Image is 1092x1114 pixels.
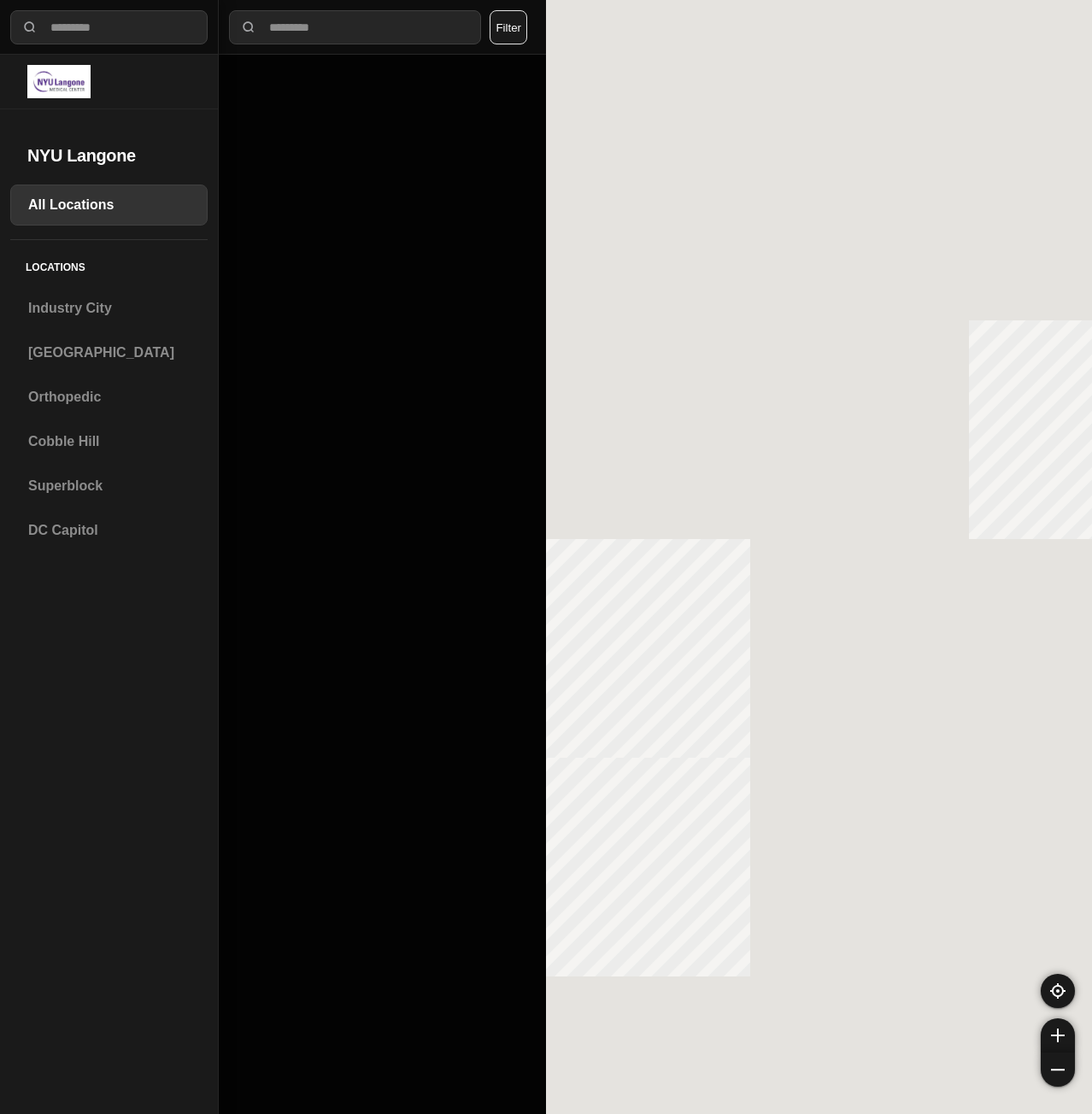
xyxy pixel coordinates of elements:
[28,195,190,215] h3: All Locations
[1041,1018,1075,1052] button: zoom-in
[10,510,208,551] a: DC Capitol
[10,377,208,418] a: Orthopedic
[28,476,190,496] h3: Superblock
[1050,983,1066,999] img: recenter
[28,520,190,541] h3: DC Capitol
[1051,1063,1065,1076] img: zoom-out
[1051,1029,1065,1042] img: zoom-in
[10,332,208,373] a: [GEOGRAPHIC_DATA]
[28,298,190,319] h3: Industry City
[240,19,257,36] img: search
[28,431,190,452] h3: Cobble Hill
[10,466,208,507] a: Superblock
[10,421,208,462] a: Cobble Hill
[1041,974,1075,1008] button: recenter
[28,343,190,363] h3: [GEOGRAPHIC_DATA]
[21,19,38,36] img: search
[27,65,91,98] img: logo
[1041,1052,1075,1087] button: zoom-out
[490,10,527,44] button: Filter
[10,185,208,226] a: All Locations
[10,288,208,329] a: Industry City
[27,144,191,167] h2: NYU Langone
[28,387,190,407] h3: Orthopedic
[10,240,208,288] h5: Locations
